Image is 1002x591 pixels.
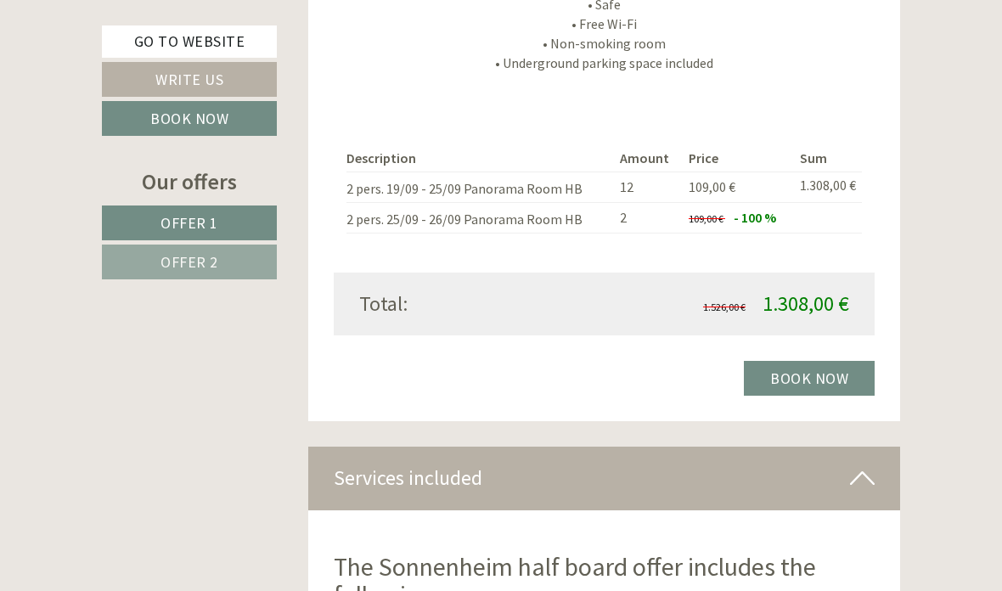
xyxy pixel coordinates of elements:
small: 20:46 [25,82,188,94]
div: Inso Sonnenheim [25,49,188,63]
td: 1.308,00 € [793,172,862,203]
span: Offer 1 [160,213,218,233]
span: - 100 % [734,209,776,226]
span: 1.526,00 € [703,301,746,313]
div: Hello, how can we help you? [13,46,196,98]
td: 2 [613,203,682,234]
div: Total: [346,290,605,318]
span: 109,00 € [689,212,723,225]
th: Sum [793,145,862,172]
a: Go to website [102,25,277,58]
th: Price [682,145,793,172]
div: [DATE] [240,13,301,42]
span: Offer 2 [160,252,218,272]
td: 2 pers. 19/09 - 25/09 Panorama Room HB [346,172,613,203]
span: 1.308,00 € [763,290,849,317]
a: Write us [102,62,277,97]
th: Description [346,145,613,172]
th: Amount [613,145,682,172]
td: 12 [613,172,682,203]
div: Services included [308,447,901,509]
span: 109,00 € [689,178,735,195]
a: Book now [744,361,875,396]
button: Send [452,442,542,477]
a: Book now [102,101,277,136]
div: Our offers [102,166,277,197]
td: 2 pers. 25/09 - 26/09 Panorama Room HB [346,203,613,234]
